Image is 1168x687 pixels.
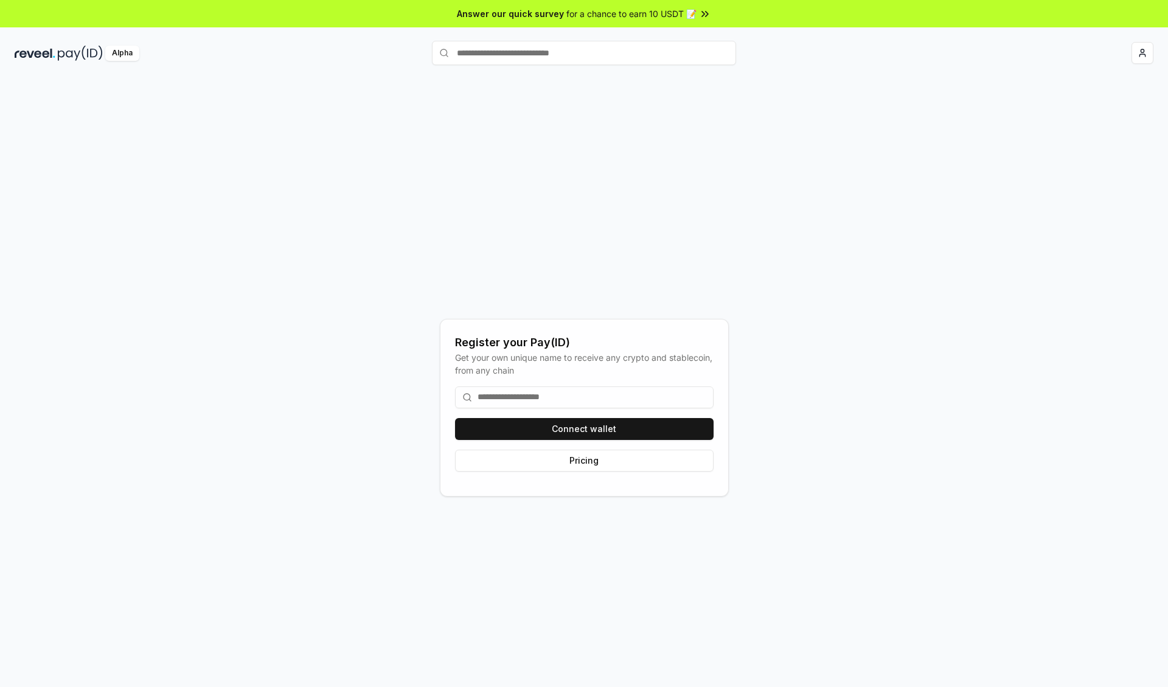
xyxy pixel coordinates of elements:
img: reveel_dark [15,46,55,61]
div: Alpha [105,46,139,61]
button: Connect wallet [455,418,714,440]
div: Register your Pay(ID) [455,334,714,351]
span: for a chance to earn 10 USDT 📝 [566,7,697,20]
img: pay_id [58,46,103,61]
span: Answer our quick survey [457,7,564,20]
button: Pricing [455,450,714,472]
div: Get your own unique name to receive any crypto and stablecoin, from any chain [455,351,714,377]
